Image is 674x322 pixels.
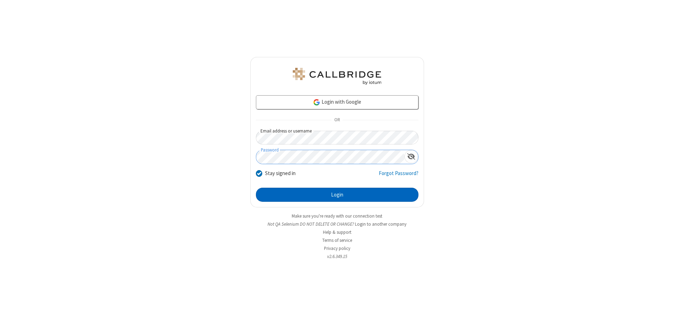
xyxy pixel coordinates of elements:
img: QA Selenium DO NOT DELETE OR CHANGE [291,68,383,85]
a: Login with Google [256,95,418,109]
label: Stay signed in [265,169,296,178]
div: Show password [404,150,418,163]
button: Login to another company [355,221,407,227]
a: Privacy policy [324,245,350,251]
button: Login [256,188,418,202]
a: Forgot Password? [379,169,418,183]
li: v2.6.349.15 [250,253,424,260]
li: Not QA Selenium DO NOT DELETE OR CHANGE? [250,221,424,227]
input: Password [256,150,404,164]
img: google-icon.png [313,98,321,106]
span: OR [331,115,343,125]
a: Help & support [323,229,351,235]
a: Terms of service [322,237,352,243]
input: Email address or username [256,131,418,144]
a: Make sure you're ready with our connection test [292,213,382,219]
